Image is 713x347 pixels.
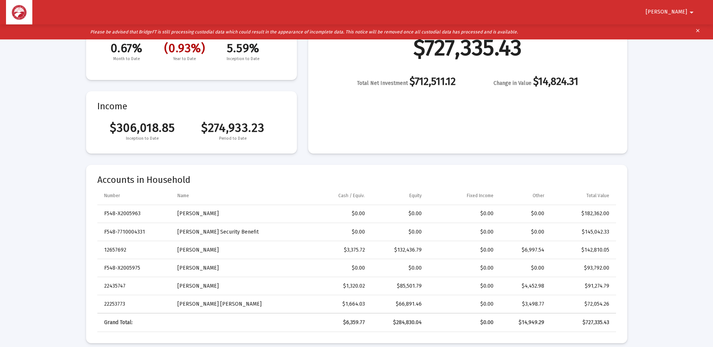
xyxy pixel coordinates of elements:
div: Data grid [97,187,616,332]
td: [PERSON_NAME] [172,241,299,259]
td: [PERSON_NAME] [PERSON_NAME] [172,295,299,313]
td: Column Fixed Income [427,187,499,205]
span: 5.59% [214,41,272,55]
div: $0.00 [375,210,422,217]
div: Number [104,193,120,199]
div: $727,335.43 [413,44,522,51]
td: [PERSON_NAME] [172,277,299,295]
div: $0.00 [432,210,493,217]
img: Dashboard [12,5,27,20]
div: $93,792.00 [555,264,609,272]
mat-card-title: Accounts in Household [97,176,616,184]
td: 22253773 [97,295,173,313]
div: $0.00 [432,282,493,290]
div: Name [177,193,189,199]
div: $1,664.03 [304,300,365,308]
span: Period to Date [188,135,278,142]
div: $145,042.33 [555,228,609,236]
div: $85,501.79 [375,282,422,290]
div: Total Value [586,193,609,199]
div: $727,335.43 [555,319,609,326]
div: $14,949.29 [504,319,544,326]
span: Month to Date [97,55,156,63]
div: $6,359.77 [304,319,365,326]
div: $6,997.54 [504,246,544,254]
td: F548-X2005975 [97,259,173,277]
div: $0.00 [504,264,544,272]
div: Cash / Equiv. [338,193,365,199]
td: F548-X2005963 [97,205,173,223]
td: [PERSON_NAME] [172,259,299,277]
button: [PERSON_NAME] [637,5,705,20]
td: F548-7710004331 [97,223,173,241]
div: $0.00 [375,228,422,236]
span: [PERSON_NAME] [646,9,687,15]
span: Inception to Date [97,135,188,142]
td: Column Total Value [550,187,616,205]
div: $0.00 [304,228,365,236]
i: Please be advised that BridgeFT is still processing custodial data which could result in the appe... [90,29,518,35]
div: $0.00 [504,228,544,236]
td: Column Number [97,187,173,205]
div: $182,362.00 [555,210,609,217]
div: Fixed Income [467,193,493,199]
span: $306,018.85 [97,121,188,135]
td: [PERSON_NAME] Security Benefit [172,223,299,241]
mat-card-title: Performance Data [97,26,286,63]
div: $0.00 [432,319,493,326]
span: Year to Date [156,55,214,63]
mat-icon: arrow_drop_down [687,5,696,20]
div: $0.00 [375,264,422,272]
div: $0.00 [432,228,493,236]
td: Column Name [172,187,299,205]
div: $72,054.26 [555,300,609,308]
span: 0.67% [97,41,156,55]
div: $0.00 [304,264,365,272]
div: $132,436.79 [375,246,422,254]
div: Other [533,193,544,199]
mat-card-title: Income [97,103,286,110]
div: $0.00 [432,300,493,308]
div: $0.00 [304,210,365,217]
mat-icon: clear [695,26,701,38]
div: Equity [409,193,422,199]
td: Column Cash / Equiv. [299,187,370,205]
td: Column Equity [370,187,427,205]
div: $3,375.72 [304,246,365,254]
span: $274,933.23 [188,121,278,135]
span: Inception to Date [214,55,272,63]
div: Grand Total: [104,319,167,326]
td: 22435747 [97,277,173,295]
div: $14,824.31 [493,78,578,87]
div: $91,274.79 [555,282,609,290]
div: $1,320.02 [304,282,365,290]
span: Change in Value [493,80,531,86]
span: Total Net Investment [357,80,408,86]
div: $142,810.05 [555,246,609,254]
div: $0.00 [432,246,493,254]
div: $284,830.04 [375,319,422,326]
td: [PERSON_NAME] [172,205,299,223]
div: $3,498.77 [504,300,544,308]
td: Column Other [499,187,550,205]
div: $0.00 [432,264,493,272]
span: (0.93%) [156,41,214,55]
div: $0.00 [504,210,544,217]
div: $66,891.46 [375,300,422,308]
div: $4,452.98 [504,282,544,290]
td: 12657692 [97,241,173,259]
div: $712,511.12 [357,78,456,87]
